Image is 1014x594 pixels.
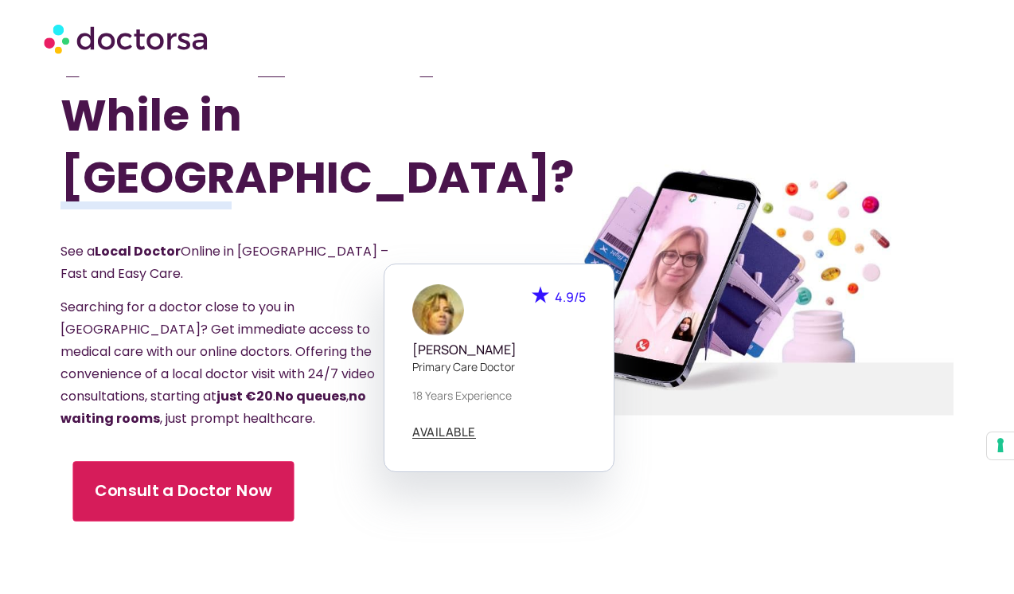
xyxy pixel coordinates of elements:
strong: just €20 [216,387,273,405]
strong: No queues [275,387,346,405]
h5: [PERSON_NAME] [412,342,586,358]
span: See a Online in [GEOGRAPHIC_DATA] – Fast and Easy Care. [60,242,388,283]
span: Consult a Doctor Now [96,479,272,502]
span: 4.9/5 [555,288,586,306]
p: Primary care doctor [412,358,586,375]
button: Your consent preferences for tracking technologies [987,432,1014,459]
a: Consult a Doctor Now [73,461,294,522]
a: AVAILABLE [412,426,476,439]
p: 18 years experience [412,387,586,404]
span: Searching for a doctor close to you in [GEOGRAPHIC_DATA]? Get immediate access to medical care wi... [60,298,375,428]
strong: Local Doctor [95,242,181,260]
